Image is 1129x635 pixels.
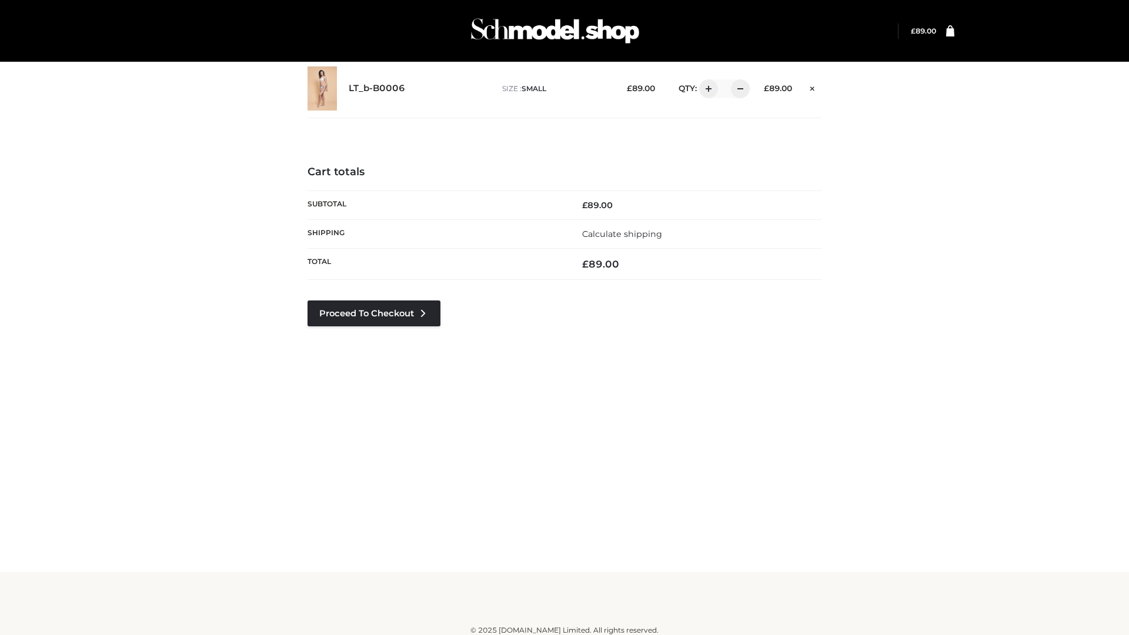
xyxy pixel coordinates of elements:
span: £ [911,26,916,35]
span: £ [582,258,589,270]
a: Calculate shipping [582,229,662,239]
div: QTY: [667,79,746,98]
a: LT_b-B0006 [349,83,405,94]
bdi: 89.00 [764,83,792,93]
th: Shipping [308,219,564,248]
bdi: 89.00 [911,26,936,35]
span: SMALL [522,84,546,93]
p: size : [502,83,609,94]
bdi: 89.00 [627,83,655,93]
th: Total [308,249,564,280]
h4: Cart totals [308,166,821,179]
span: £ [627,83,632,93]
th: Subtotal [308,190,564,219]
span: £ [582,200,587,210]
a: Proceed to Checkout [308,300,440,326]
span: £ [764,83,769,93]
bdi: 89.00 [582,258,619,270]
img: Schmodel Admin 964 [467,8,643,54]
a: Remove this item [804,79,821,95]
bdi: 89.00 [582,200,613,210]
a: £89.00 [911,26,936,35]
